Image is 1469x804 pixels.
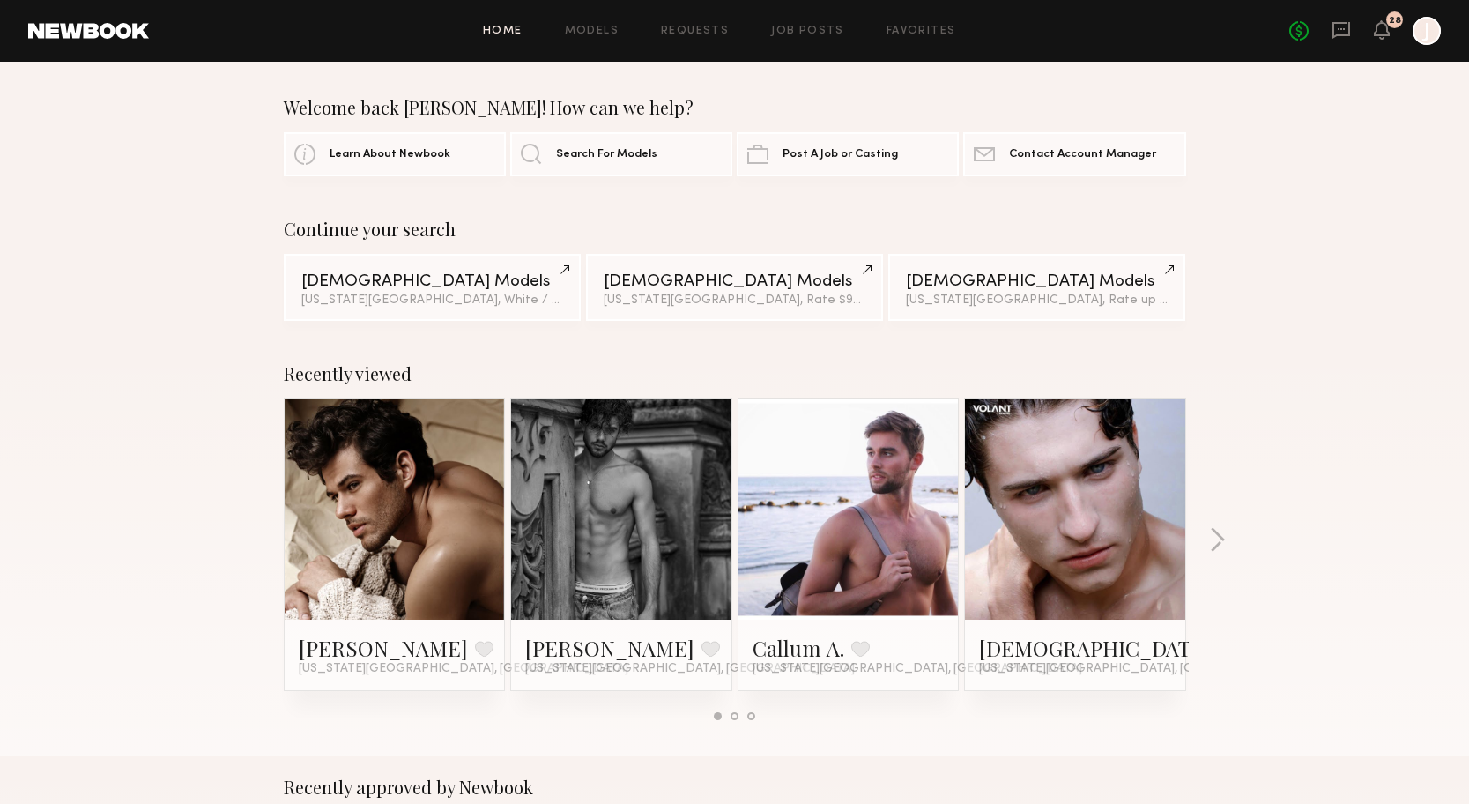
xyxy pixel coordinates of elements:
[1009,149,1156,160] span: Contact Account Manager
[525,634,694,662] a: [PERSON_NAME]
[510,132,732,176] a: Search For Models
[483,26,523,37] a: Home
[887,26,956,37] a: Favorites
[284,363,1186,384] div: Recently viewed
[771,26,844,37] a: Job Posts
[783,149,898,160] span: Post A Job or Casting
[330,149,450,160] span: Learn About Newbook
[661,26,729,37] a: Requests
[888,254,1185,321] a: [DEMOGRAPHIC_DATA] Models[US_STATE][GEOGRAPHIC_DATA], Rate up to $250
[753,634,844,662] a: Callum A.
[299,634,468,662] a: [PERSON_NAME]
[906,273,1168,290] div: [DEMOGRAPHIC_DATA] Models
[284,777,1186,798] div: Recently approved by Newbook
[284,219,1186,240] div: Continue your search
[1389,16,1401,26] div: 28
[979,662,1309,676] span: [US_STATE][GEOGRAPHIC_DATA], [GEOGRAPHIC_DATA]
[604,273,865,290] div: [DEMOGRAPHIC_DATA] Models
[604,294,865,307] div: [US_STATE][GEOGRAPHIC_DATA], Rate $95 - $365
[299,662,628,676] span: [US_STATE][GEOGRAPHIC_DATA], [GEOGRAPHIC_DATA]
[301,273,563,290] div: [DEMOGRAPHIC_DATA] Models
[301,294,563,307] div: [US_STATE][GEOGRAPHIC_DATA], White / Caucasian
[963,132,1185,176] a: Contact Account Manager
[906,294,1168,307] div: [US_STATE][GEOGRAPHIC_DATA], Rate up to $250
[525,662,855,676] span: [US_STATE][GEOGRAPHIC_DATA], [GEOGRAPHIC_DATA]
[284,132,506,176] a: Learn About Newbook
[979,634,1379,662] a: [DEMOGRAPHIC_DATA][PERSON_NAME]
[284,254,581,321] a: [DEMOGRAPHIC_DATA] Models[US_STATE][GEOGRAPHIC_DATA], White / Caucasian
[586,254,883,321] a: [DEMOGRAPHIC_DATA] Models[US_STATE][GEOGRAPHIC_DATA], Rate $95 - $365
[1413,17,1441,45] a: J
[737,132,959,176] a: Post A Job or Casting
[284,97,1186,118] div: Welcome back [PERSON_NAME]! How can we help?
[556,149,657,160] span: Search For Models
[565,26,619,37] a: Models
[753,662,1082,676] span: [US_STATE][GEOGRAPHIC_DATA], [GEOGRAPHIC_DATA]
